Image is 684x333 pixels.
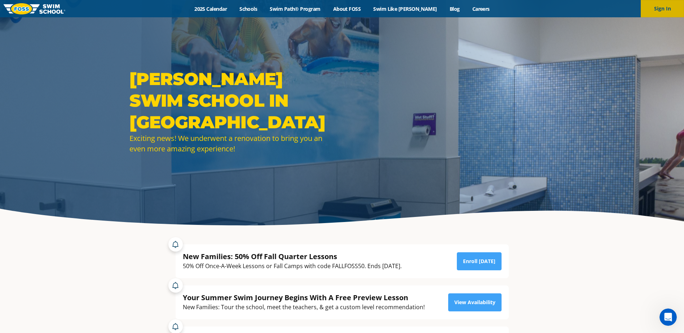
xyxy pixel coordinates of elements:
a: Careers [466,5,496,12]
div: 50% Off Once-A-Week Lessons or Fall Camps with code FALLFOSS50. Ends [DATE]. [183,261,402,271]
img: FOSS Swim School Logo [4,3,65,14]
a: Blog [443,5,466,12]
a: 2025 Calendar [188,5,233,12]
div: Your Summer Swim Journey Begins With A Free Preview Lesson [183,293,425,302]
a: Enroll [DATE] [457,252,502,270]
a: Schools [233,5,264,12]
a: Swim Like [PERSON_NAME] [367,5,444,12]
a: View Availability [448,293,502,311]
a: Swim Path® Program [264,5,327,12]
div: Exciting news! We underwent a renovation to bring you an even more amazing experience! [129,133,339,154]
iframe: Intercom live chat [659,308,677,326]
div: New Families: 50% Off Fall Quarter Lessons [183,252,402,261]
a: About FOSS [327,5,367,12]
div: New Families: Tour the school, meet the teachers, & get a custom level recommendation! [183,302,425,312]
h1: [PERSON_NAME] SWIM SCHOOL IN [GEOGRAPHIC_DATA] [129,68,339,133]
